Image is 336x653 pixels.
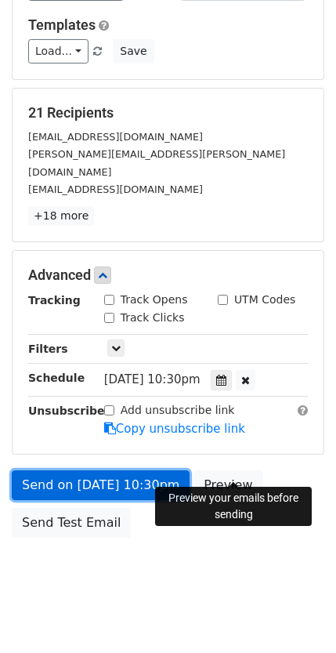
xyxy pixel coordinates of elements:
[193,470,262,500] a: Preview
[104,422,245,436] a: Copy unsubscribe link
[258,578,336,653] iframe: Chat Widget
[28,104,308,122] h5: 21 Recipients
[28,372,85,384] strong: Schedule
[28,39,89,63] a: Load...
[12,508,131,538] a: Send Test Email
[113,39,154,63] button: Save
[121,310,185,326] label: Track Clicks
[28,148,285,178] small: [PERSON_NAME][EMAIL_ADDRESS][PERSON_NAME][DOMAIN_NAME]
[104,372,201,386] span: [DATE] 10:30pm
[121,402,235,419] label: Add unsubscribe link
[28,343,68,355] strong: Filters
[234,292,295,308] label: UTM Codes
[28,131,203,143] small: [EMAIL_ADDRESS][DOMAIN_NAME]
[258,578,336,653] div: 聊天小组件
[155,487,312,526] div: Preview your emails before sending
[28,183,203,195] small: [EMAIL_ADDRESS][DOMAIN_NAME]
[12,470,190,500] a: Send on [DATE] 10:30pm
[28,16,96,33] a: Templates
[28,206,94,226] a: +18 more
[121,292,188,308] label: Track Opens
[28,267,308,284] h5: Advanced
[28,404,105,417] strong: Unsubscribe
[28,294,81,307] strong: Tracking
